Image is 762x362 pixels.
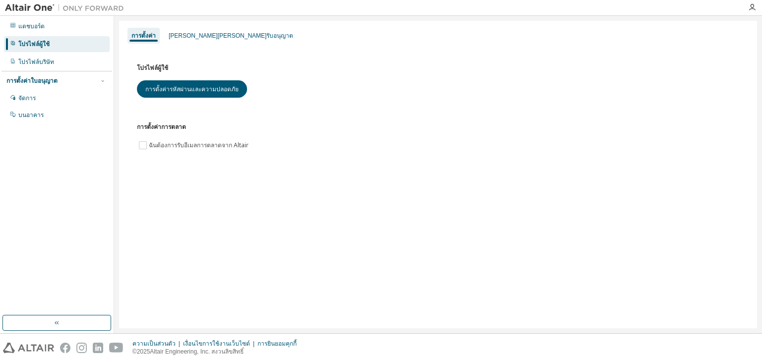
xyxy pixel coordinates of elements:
[6,77,58,84] font: การตั้งค่าใบอนุญาต
[18,112,44,119] font: บนอาคาร
[5,3,129,13] img: อัลแทร์วัน
[60,343,70,353] img: facebook.svg
[109,343,124,353] img: youtube.svg
[18,59,54,65] font: โปรไฟล์บริษัท
[183,340,250,347] font: เงื่อนไขการใช้งานเว็บไซต์
[137,64,168,71] font: โปรไฟล์ผู้ใช้
[145,85,239,93] font: การตั้งค่ารหัสผ่านและความปลอดภัย
[132,348,137,355] font: ©
[169,32,293,39] font: [PERSON_NAME][PERSON_NAME]รับอนุญาต
[137,348,150,355] font: 2025
[18,23,45,30] font: แดชบอร์ด
[150,348,244,355] font: Altair Engineering, Inc. สงวนลิขสิทธิ์
[131,32,156,39] font: การตั้งค่า
[76,343,87,353] img: instagram.svg
[132,340,176,347] font: ความเป็นส่วนตัว
[257,340,297,347] font: การยินยอมคุกกี้
[18,95,36,102] font: จัดการ
[149,141,249,149] font: ฉันต้องการรับอีเมลการตลาดจาก Altair
[93,343,103,353] img: linkedin.svg
[18,41,50,48] font: โปรไฟล์ผู้ใช้
[3,343,54,353] img: altair_logo.svg
[137,80,247,98] button: การตั้งค่ารหัสผ่านและความปลอดภัย
[137,123,186,130] font: การตั้งค่าการตลาด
